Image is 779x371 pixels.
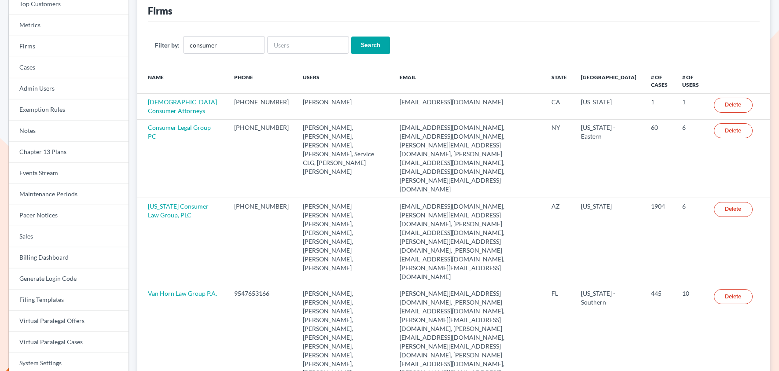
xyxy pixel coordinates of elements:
[574,68,644,94] th: [GEOGRAPHIC_DATA]
[393,198,544,285] td: [EMAIL_ADDRESS][DOMAIN_NAME], [PERSON_NAME][EMAIL_ADDRESS][DOMAIN_NAME], [PERSON_NAME][EMAIL_ADDR...
[9,15,129,36] a: Metrics
[675,119,707,198] td: 6
[714,289,753,304] a: Delete
[9,332,129,353] a: Virtual Paralegal Cases
[9,205,129,226] a: Pacer Notices
[296,94,392,119] td: [PERSON_NAME]
[675,68,707,94] th: # of Users
[9,268,129,290] a: Generate Login Code
[296,119,392,198] td: [PERSON_NAME], [PERSON_NAME], [PERSON_NAME], [PERSON_NAME], Service CLG, [PERSON_NAME] [PERSON_NAME]
[644,198,676,285] td: 1904
[393,68,544,94] th: Email
[714,202,753,217] a: Delete
[137,68,228,94] th: Name
[544,119,574,198] td: NY
[9,184,129,205] a: Maintenance Periods
[393,119,544,198] td: [EMAIL_ADDRESS][DOMAIN_NAME], [EMAIL_ADDRESS][DOMAIN_NAME], [PERSON_NAME][EMAIL_ADDRESS][DOMAIN_N...
[544,94,574,119] td: CA
[155,40,180,50] label: Filter by:
[351,37,390,54] input: Search
[574,119,644,198] td: [US_STATE] - Eastern
[9,121,129,142] a: Notes
[227,198,296,285] td: [PHONE_NUMBER]
[227,68,296,94] th: Phone
[183,36,265,54] input: Firm Name
[267,36,349,54] input: Users
[9,247,129,268] a: Billing Dashboard
[296,68,392,94] th: Users
[148,124,211,140] a: Consumer Legal Group PC
[148,202,209,219] a: [US_STATE] Consumer Law Group, PLC
[574,94,644,119] td: [US_STATE]
[9,290,129,311] a: Filing Templates
[296,198,392,285] td: [PERSON_NAME] [PERSON_NAME], [PERSON_NAME], [PERSON_NAME], [PERSON_NAME], [PERSON_NAME] [PERSON_N...
[9,57,129,78] a: Cases
[714,98,753,113] a: Delete
[148,4,173,17] div: Firms
[227,119,296,198] td: [PHONE_NUMBER]
[9,78,129,99] a: Admin Users
[675,198,707,285] td: 6
[227,94,296,119] td: [PHONE_NUMBER]
[644,94,676,119] td: 1
[9,226,129,247] a: Sales
[714,123,753,138] a: Delete
[675,94,707,119] td: 1
[148,98,217,114] a: [DEMOGRAPHIC_DATA] Consumer Attorneys
[574,198,644,285] td: [US_STATE]
[544,68,574,94] th: State
[148,290,217,297] a: Van Horn Law Group P.A.
[9,36,129,57] a: Firms
[9,163,129,184] a: Events Stream
[9,311,129,332] a: Virtual Paralegal Offers
[544,198,574,285] td: AZ
[9,99,129,121] a: Exemption Rules
[644,68,676,94] th: # of Cases
[644,119,676,198] td: 60
[393,94,544,119] td: [EMAIL_ADDRESS][DOMAIN_NAME]
[9,142,129,163] a: Chapter 13 Plans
